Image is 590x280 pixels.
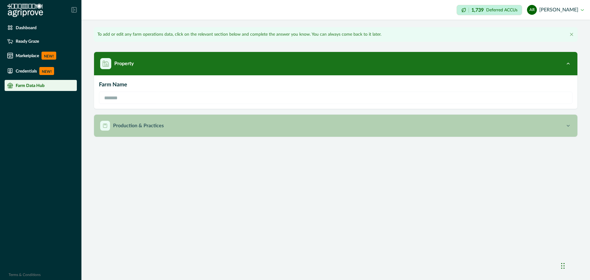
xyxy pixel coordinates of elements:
p: 1,739 [471,8,484,13]
div: Drag [561,257,565,275]
p: Dashboard [16,25,37,30]
a: MarketplaceNEW! [5,49,77,62]
button: adam rabjohns[PERSON_NAME] [527,2,584,17]
a: Ready Graze [5,36,77,47]
img: Logo [7,4,43,17]
div: Property [94,75,577,109]
p: Farm Data Hub [16,83,45,88]
p: Production & Practices [113,122,164,129]
p: Ready Graze [16,39,39,44]
p: Farm Name [99,81,572,89]
p: Deferred ACCUs [486,8,517,12]
p: To add or edit any farm operations data, click on the relevant section below and complete the ans... [97,31,381,38]
p: NEW! [39,67,54,75]
button: Production & Practices [94,115,577,137]
a: Dashboard [5,22,77,33]
button: Close [568,31,575,38]
iframe: Chat Widget [559,250,590,280]
a: Farm Data Hub [5,80,77,91]
a: Terms & Conditions [9,273,41,277]
p: NEW! [41,52,56,60]
p: Marketplace [16,53,39,58]
p: Property [114,60,134,67]
p: Credentials [16,69,37,73]
button: Property [94,52,577,75]
a: CredentialsNEW! [5,65,77,77]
